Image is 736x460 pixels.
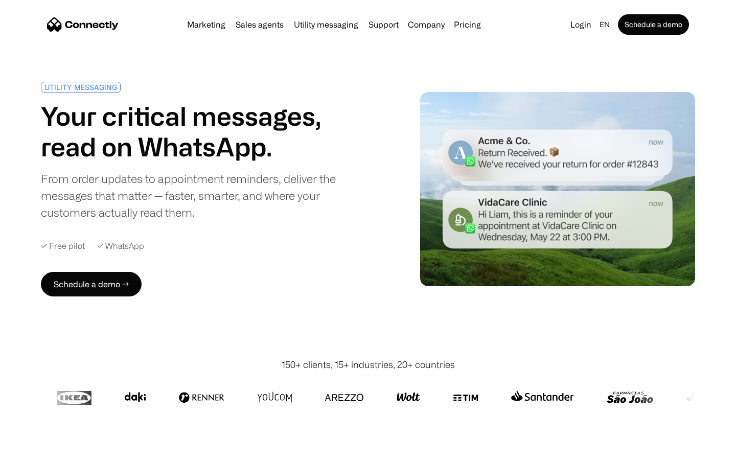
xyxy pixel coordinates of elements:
div: Company [408,17,445,32]
a: Pricing [450,20,485,29]
ul: Language list [20,442,61,456]
a: Login [566,17,595,32]
a: Utility messaging [290,20,362,29]
a: Sales agents [232,20,288,29]
div: Company [405,17,448,32]
div: 150+ clients, 15+ industries, 20+ countries [282,358,455,372]
div: en [600,17,610,32]
a: Schedule a demo → [41,272,142,296]
a: Support [364,20,403,29]
a: home [47,17,119,32]
aside: Language selected: English [10,441,61,456]
div: From order updates to appointment reminders, deliver the messages that matter — faster, smarter, ... [41,170,364,221]
h1: Your critical messages, read on WhatsApp. [41,101,364,162]
div: UTILITY MESSAGING [44,83,117,91]
div: ✓ WhatsApp [97,241,144,251]
div: en [595,17,616,32]
div: ✓ Free pilot [41,241,85,251]
a: Schedule a demo [618,14,689,35]
a: Marketing [183,20,229,29]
